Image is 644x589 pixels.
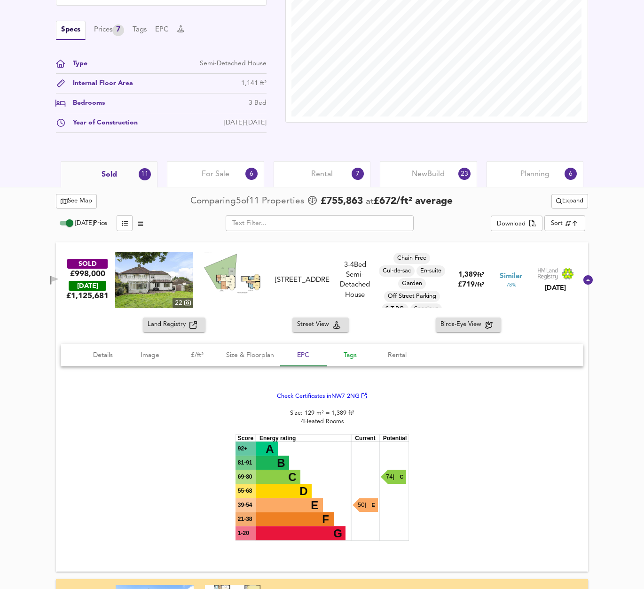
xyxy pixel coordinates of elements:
button: See Map [56,194,97,209]
div: Chain Free [393,253,430,264]
div: 1,141 ft² [241,78,267,88]
tspan: G [333,527,342,539]
button: Specs [56,21,86,40]
tspan: E [311,498,318,511]
div: SOLD [67,259,108,269]
div: SOLD£998,000 [DATE]£1,125,681property thumbnail 22 Floorplan[STREET_ADDRESS]3-4Bed Semi-Detached ... [56,242,588,318]
span: Image [132,349,168,361]
text: E [371,502,375,508]
div: £998,000 [70,269,105,279]
div: Bedrooms [65,98,105,108]
tspan: A [266,442,274,455]
span: 1,389 [458,271,477,279]
button: Land Registry [143,318,205,332]
span: Cul-de-sac [379,267,415,275]
text: Current [355,435,375,442]
text: C [400,474,403,480]
button: EPC [155,25,169,35]
span: Chain Free [393,254,430,263]
div: En-suite [416,265,445,277]
div: Semi-Detached House [200,59,267,69]
div: 6 [565,168,577,180]
text: 74 | [385,473,394,480]
button: Birds-Eye View [436,318,501,332]
tspan: 55-68 [237,488,252,494]
span: Off Street Parking [384,292,440,301]
svg: Show Details [582,274,594,286]
span: Rental [311,169,333,179]
span: Size & Floorplan [226,349,274,361]
span: Sold [102,170,117,180]
span: / ft² [475,282,484,288]
span: [DATE] Price [75,220,107,226]
img: Floorplan [204,252,260,293]
div: Semi-Detached House [334,260,376,301]
text: Score [237,435,253,442]
span: See Map [61,196,92,207]
div: S.T.P.P. [382,303,408,315]
button: Street View [292,318,349,332]
span: £/ft² [179,349,215,361]
span: Details [85,349,121,361]
div: [DATE]-[DATE] [224,118,267,128]
span: £ 672 / ft² average [374,196,453,206]
div: [DATE] [69,281,106,291]
a: property thumbnail 22 [115,252,193,308]
div: [STREET_ADDRESS] [275,275,330,285]
div: split button [551,194,588,209]
span: £ 1,125,681 [66,291,109,301]
span: For Sale [202,169,229,179]
div: Cul-de-sac [379,265,415,277]
div: Sort [551,219,563,228]
text: 50 | [357,501,366,508]
div: 23 [458,168,471,180]
span: En-suite [416,267,445,275]
div: 7 [352,168,364,180]
div: 11 [139,168,151,180]
a: Check Certificates inNW7 2NG [277,393,368,399]
div: Internal Floor Area [65,78,133,88]
text: Potential [383,435,407,442]
span: New Build [412,169,445,179]
img: Land Registry [537,268,574,280]
tspan: 92+ [237,445,247,452]
tspan: C [288,470,296,483]
input: Text Filter... [226,215,414,231]
span: Street View [297,319,333,330]
div: Sort [544,215,585,231]
div: 6 [245,168,258,180]
tspan: F [322,512,329,525]
div: 7 [112,24,124,36]
div: Garden [398,278,426,289]
div: split button [491,216,542,232]
span: Tags [332,349,368,361]
tspan: 69-80 [237,473,252,480]
div: Prices [94,24,124,36]
span: £ 719 [458,281,484,288]
tspan: 39-54 [237,502,252,508]
tspan: B [277,456,285,469]
span: Garden [398,279,426,288]
span: Rental [379,349,415,361]
tspan: D [299,484,307,497]
img: property thumbnail [115,252,193,308]
span: S.T.P.P. [382,305,408,313]
button: Expand [551,194,588,209]
div: Type [65,59,87,69]
span: ft² [477,272,484,278]
tspan: 21-38 [237,516,252,522]
div: Spacious [410,303,442,315]
tspan: 1-20 [237,530,249,536]
span: EPC [285,349,321,361]
span: Expand [556,196,583,207]
span: Land Registry [148,319,189,330]
div: 3 Bed [249,98,267,108]
div: Year of Construction [65,118,138,128]
span: at [366,197,374,206]
span: Planning [520,169,550,179]
div: Size: 129 m² = 1,389 ft² 4 Heated Rooms [236,392,409,543]
button: Prices7 [94,24,124,36]
button: Tags [133,25,147,35]
span: £ 755,863 [321,194,363,209]
div: SOLD£998,000 [DATE]£1,125,681property thumbnail 22 Floorplan[STREET_ADDRESS]3-4Bed Semi-Detached ... [56,318,588,571]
